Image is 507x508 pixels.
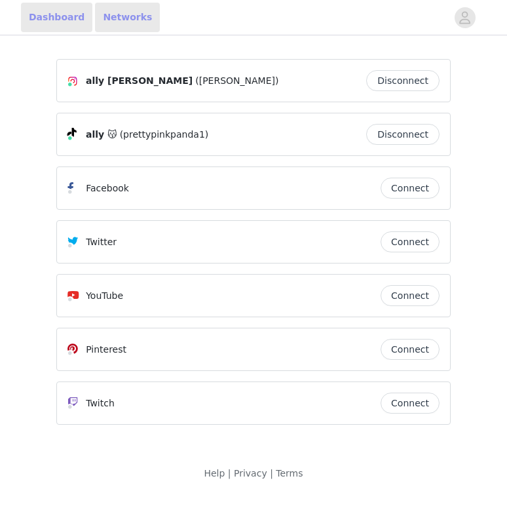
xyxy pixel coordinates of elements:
[459,7,471,28] div: avatar
[270,468,273,479] span: |
[381,231,440,252] button: Connect
[366,124,440,145] button: Disconnect
[381,285,440,306] button: Connect
[381,339,440,360] button: Connect
[95,3,160,32] a: Networks
[67,76,78,87] img: Instagram Icon
[381,178,440,199] button: Connect
[204,468,225,479] a: Help
[86,74,193,88] span: ally [PERSON_NAME]
[234,468,267,479] a: Privacy
[195,74,278,88] span: ([PERSON_NAME])
[228,468,231,479] span: |
[86,235,117,249] p: Twitter
[366,70,440,91] button: Disconnect
[86,289,123,303] p: YouTube
[381,393,440,414] button: Connect
[276,468,303,479] a: Terms
[86,128,117,142] span: ally 😽
[120,128,209,142] span: (prettypinkpanda1)
[86,397,115,410] p: Twitch
[86,182,129,195] p: Facebook
[86,343,126,357] p: Pinterest
[21,3,92,32] a: Dashboard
